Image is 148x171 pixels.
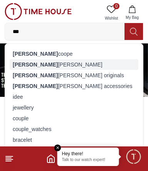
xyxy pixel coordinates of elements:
div: Hey there! [62,151,114,157]
div: [PERSON_NAME] originals [10,70,138,81]
em: Close tooltip [54,144,61,151]
strong: [PERSON_NAME] [13,51,58,57]
div: bracelet [10,134,138,145]
span: My Bag [123,15,142,20]
div: [PERSON_NAME] accessories [10,81,138,91]
a: 0Wishlist [102,3,121,23]
div: couple [10,113,138,124]
div: [PERSON_NAME] [10,59,138,70]
div: jewellery [10,102,138,113]
button: My Bag [121,3,143,23]
div: couple watches [10,145,138,156]
span: Wishlist [102,15,121,21]
div: idee [10,91,138,102]
span: 0 [113,3,119,9]
p: Talk to our watch expert! [62,158,114,163]
div: Chat Widget [125,148,142,165]
strong: [PERSON_NAME] [13,61,58,68]
strong: [PERSON_NAME] [13,72,58,78]
div: coope [10,48,138,59]
a: Home [46,154,55,163]
strong: [PERSON_NAME] [13,83,58,89]
img: ... [5,3,72,20]
div: couple_watches [10,124,138,134]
